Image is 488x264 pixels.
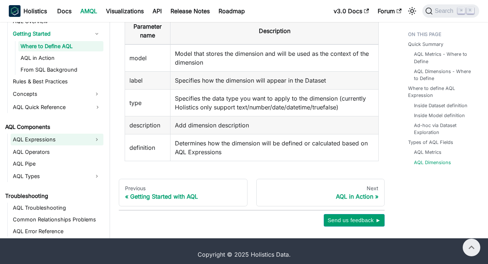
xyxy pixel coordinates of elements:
a: Forum [373,5,406,17]
a: Getting Started [11,28,90,40]
td: model [125,44,170,72]
td: type [125,89,170,116]
a: Ad-hoc via Dataset Exploration [414,122,473,136]
th: Description [170,17,378,44]
div: Getting Started with AQL [125,193,241,200]
span: Send us feedback ► [327,216,381,225]
button: Send us feedback ► [324,214,385,227]
td: description [125,116,170,134]
a: AQL Metrics - Where to Define [414,51,473,65]
td: Specifies the data type you want to apply to the dimension (currently Holistics only support text... [170,89,378,116]
a: Release Notes [166,5,214,17]
a: AQL Dimensions [414,159,451,166]
a: Quick Summary [408,41,443,48]
a: Where to define AQL Expression [408,85,476,99]
a: AQL Error Reference [11,226,103,236]
a: Inside Dataset definition [414,102,467,109]
a: Roadmap [214,5,249,17]
a: Rules & Best Practices [11,76,103,87]
a: AQL Components [3,122,103,132]
a: AQL Troubleshooting [11,203,103,213]
a: AQL Pipe [11,159,103,169]
a: v3.0 Docs [329,5,373,17]
button: Expand sidebar category 'AQL Expressions' [90,134,103,145]
button: Expand sidebar category 'AQL Types' [90,170,103,182]
span: Search [433,8,458,14]
td: definition [125,134,170,161]
a: Where to Define AQL [18,41,103,51]
div: Next [263,185,379,192]
a: AQL in Action [18,53,103,63]
button: Scroll back to top [463,239,480,256]
a: AQL Metrics [414,149,441,156]
td: Add dimension description [170,116,378,134]
button: Search (Command+K) [422,4,479,18]
button: Switch between dark and light mode (currently light mode) [406,5,418,17]
a: AQL Dimensions - Where to Define [414,68,473,82]
kbd: K [467,7,474,14]
div: Copyright © 2025 Holistics Data. [44,250,444,259]
a: AQL Types [11,170,90,182]
td: Model that stores the dimension and will be used as the context of the dimension [170,44,378,72]
td: label [125,71,170,89]
button: Collapse sidebar category 'Getting Started' [90,28,103,40]
button: Expand sidebar category 'Concepts' [90,88,103,100]
td: Determines how the dimension will be defined or calculated based on AQL Expressions [170,134,378,161]
a: Docs [53,5,76,17]
a: AQL Operators [11,147,103,157]
th: Parameter name [125,17,170,44]
a: Types of AQL Fields [408,139,453,146]
a: AQL Quick Reference [11,101,103,113]
a: Common Relationships Problems [11,214,103,225]
a: NextAQL in Action [256,179,385,207]
a: HolisticsHolistics [9,5,47,17]
a: AQL Expressions [11,134,90,145]
div: AQL in Action [263,193,379,200]
b: Holistics [23,7,47,15]
a: Inside Model definition [414,112,465,119]
a: Visualizations [102,5,148,17]
a: AMQL [76,5,102,17]
kbd: ⌘ [458,7,465,14]
img: Holistics [9,5,21,17]
nav: Docs pages [119,179,385,207]
a: PreviousGetting Started with AQL [119,179,247,207]
div: Previous [125,185,241,192]
td: Specifies how the dimension will appear in the Dataset [170,71,378,89]
a: Troubleshooting [3,191,103,201]
a: API [148,5,166,17]
a: Concepts [11,88,90,100]
a: From SQL Background [18,65,103,75]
